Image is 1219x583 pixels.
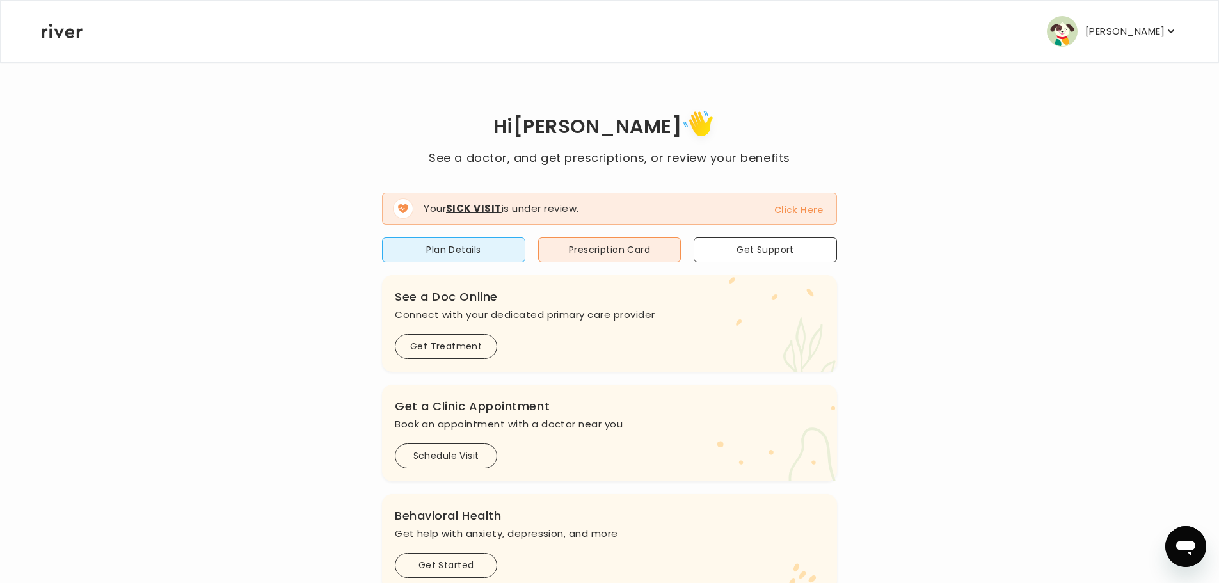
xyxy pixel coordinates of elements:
[395,443,497,468] button: Schedule Visit
[395,525,824,543] p: Get help with anxiety, depression, and more
[395,306,824,324] p: Connect with your dedicated primary care provider
[694,237,837,262] button: Get Support
[429,106,790,149] h1: Hi [PERSON_NAME]
[446,202,502,215] strong: Sick Visit
[774,202,824,218] button: Click Here
[395,507,824,525] h3: Behavioral Health
[1047,16,1177,47] button: user avatar[PERSON_NAME]
[395,553,497,578] button: Get Started
[395,397,824,415] h3: Get a Clinic Appointment
[429,149,790,167] p: See a doctor, and get prescriptions, or review your benefits
[395,334,497,359] button: Get Treatment
[1165,526,1206,567] iframe: Button to launch messaging window
[424,202,578,216] p: Your is under review.
[1085,22,1165,40] p: [PERSON_NAME]
[1047,16,1078,47] img: user avatar
[382,237,525,262] button: Plan Details
[395,288,824,306] h3: See a Doc Online
[395,415,824,433] p: Book an appointment with a doctor near you
[538,237,681,262] button: Prescription Card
